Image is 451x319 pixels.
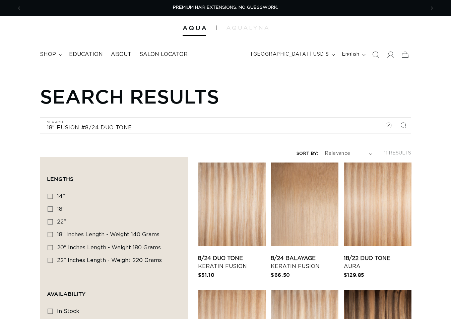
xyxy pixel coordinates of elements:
img: Aqua Hair Extensions [183,26,206,30]
span: 14" [57,194,65,199]
button: Next announcement [425,2,439,14]
span: 18" Inches length - Weight 140 grams [57,232,159,237]
button: Previous announcement [12,2,26,14]
span: About [111,51,131,58]
a: Education [65,47,107,62]
summary: Lengths (0 selected) [47,164,181,188]
a: 8/24 Duo Tone Keratin Fusion [198,254,266,270]
span: Education [69,51,103,58]
span: Salon Locator [139,51,188,58]
label: Sort by: [297,151,318,156]
span: Availability [47,291,85,297]
summary: Search [368,47,383,62]
span: [GEOGRAPHIC_DATA] | USD $ [251,51,329,58]
span: 11 results [384,151,411,155]
button: English [338,48,368,61]
input: Search [40,118,411,133]
button: [GEOGRAPHIC_DATA] | USD $ [247,48,338,61]
span: Lengths [47,176,73,182]
span: 22" Inches length - Weight 220 grams [57,258,162,263]
span: In stock [57,309,79,314]
span: 20" Inches length - Weight 180 grams [57,245,161,250]
button: Search [396,118,411,133]
summary: shop [36,47,65,62]
span: PREMIUM HAIR EXTENSIONS. NO GUESSWORK. [173,5,278,10]
h1: Search results [40,85,411,108]
span: 18" [57,206,65,212]
a: Salon Locator [135,47,192,62]
span: English [342,51,359,58]
a: 8/24 Balayage Keratin Fusion [271,254,338,270]
span: 22" [57,219,66,225]
a: 18/22 Duo Tone Aura [344,254,411,270]
span: shop [40,51,56,58]
button: Clear search term [381,118,396,133]
img: aqualyna.com [227,26,268,30]
summary: Availability (0 selected) [47,279,181,303]
a: About [107,47,135,62]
